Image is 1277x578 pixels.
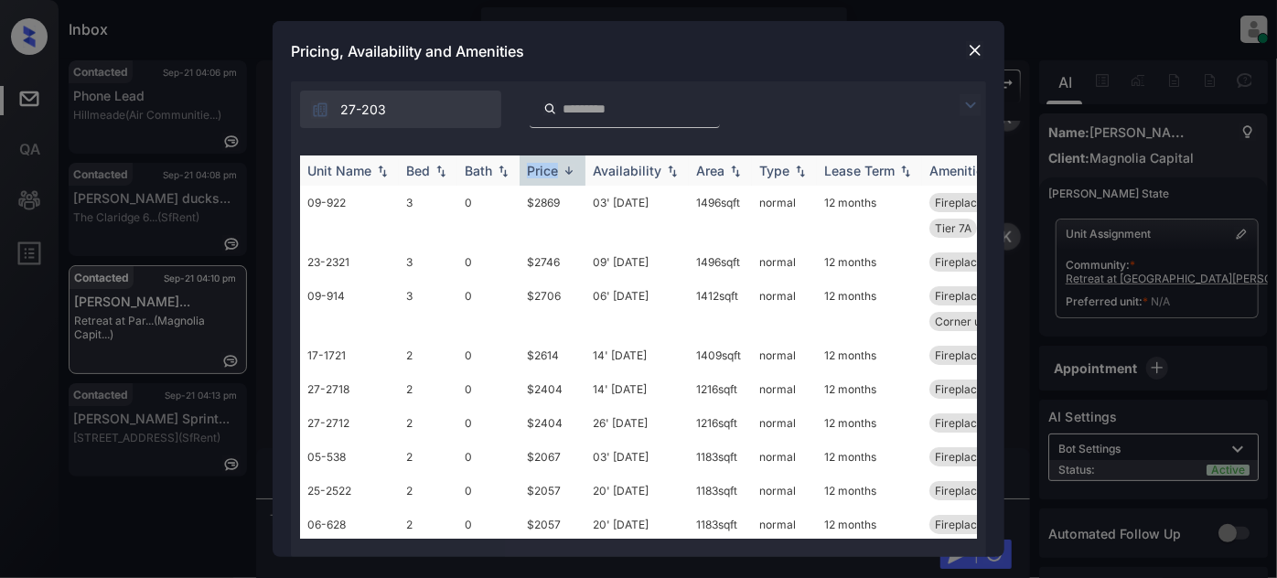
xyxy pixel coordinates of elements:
span: Fireplace [935,416,983,430]
td: normal [752,406,817,440]
td: 05-538 [300,440,399,474]
td: 09-914 [300,279,399,338]
img: sorting [896,165,915,177]
div: Unit Name [307,163,371,178]
div: Amenities [929,163,991,178]
td: normal [752,279,817,338]
div: Pricing, Availability and Amenities [273,21,1004,81]
img: sorting [663,165,681,177]
td: 12 months [817,245,922,279]
div: Bed [406,163,430,178]
div: Lease Term [824,163,895,178]
div: Type [759,163,789,178]
td: $2067 [520,440,585,474]
td: 14' [DATE] [585,338,689,372]
td: 0 [457,406,520,440]
td: normal [752,440,817,474]
td: 06-628 [300,508,399,541]
img: close [966,41,984,59]
span: Fireplace [935,450,983,464]
td: 12 months [817,338,922,372]
img: icon-zuma [960,94,982,116]
td: 03' [DATE] [585,440,689,474]
td: $2404 [520,406,585,440]
div: Price [527,163,558,178]
td: 0 [457,186,520,245]
td: $2869 [520,186,585,245]
td: 12 months [817,406,922,440]
img: sorting [726,165,745,177]
td: 12 months [817,186,922,245]
td: 27-2718 [300,372,399,406]
span: 27-203 [340,100,386,120]
td: 03' [DATE] [585,186,689,245]
td: 2 [399,338,457,372]
td: normal [752,372,817,406]
img: sorting [560,164,578,177]
img: icon-zuma [311,101,329,119]
div: Bath [465,163,492,178]
img: icon-zuma [543,101,557,117]
td: 0 [457,372,520,406]
span: Fireplace [935,484,983,498]
td: normal [752,474,817,508]
td: 20' [DATE] [585,508,689,541]
td: 1183 sqft [689,474,752,508]
td: 1412 sqft [689,279,752,338]
td: 2 [399,406,457,440]
td: 0 [457,440,520,474]
td: 3 [399,279,457,338]
td: 1183 sqft [689,508,752,541]
td: 06' [DATE] [585,279,689,338]
td: $2057 [520,474,585,508]
td: normal [752,338,817,372]
td: 0 [457,474,520,508]
td: 3 [399,186,457,245]
span: Fireplace [935,255,983,269]
td: 25-2522 [300,474,399,508]
span: Fireplace [935,518,983,531]
td: 14' [DATE] [585,372,689,406]
td: 17-1721 [300,338,399,372]
span: Fireplace [935,348,983,362]
td: 1496 sqft [689,186,752,245]
img: sorting [373,165,392,177]
td: 1496 sqft [689,245,752,279]
span: Fireplace [935,382,983,396]
td: 1216 sqft [689,406,752,440]
td: normal [752,186,817,245]
td: 2 [399,440,457,474]
td: 0 [457,245,520,279]
td: normal [752,245,817,279]
div: Area [696,163,724,178]
td: normal [752,508,817,541]
div: Availability [593,163,661,178]
span: Corner unit [935,315,993,328]
td: 2 [399,372,457,406]
td: 27-2712 [300,406,399,440]
td: 2 [399,474,457,508]
td: $2404 [520,372,585,406]
td: 09-922 [300,186,399,245]
img: sorting [494,165,512,177]
td: $2706 [520,279,585,338]
span: Fireplace [935,196,983,209]
img: sorting [432,165,450,177]
td: $2057 [520,508,585,541]
td: 20' [DATE] [585,474,689,508]
td: 23-2321 [300,245,399,279]
td: 1183 sqft [689,440,752,474]
td: $2614 [520,338,585,372]
img: sorting [791,165,810,177]
td: 0 [457,279,520,338]
td: 1216 sqft [689,372,752,406]
td: 26' [DATE] [585,406,689,440]
td: 0 [457,338,520,372]
td: 3 [399,245,457,279]
td: 12 months [817,508,922,541]
span: Tier 7A [935,221,971,235]
td: 1409 sqft [689,338,752,372]
td: 0 [457,508,520,541]
td: $2746 [520,245,585,279]
td: 12 months [817,440,922,474]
